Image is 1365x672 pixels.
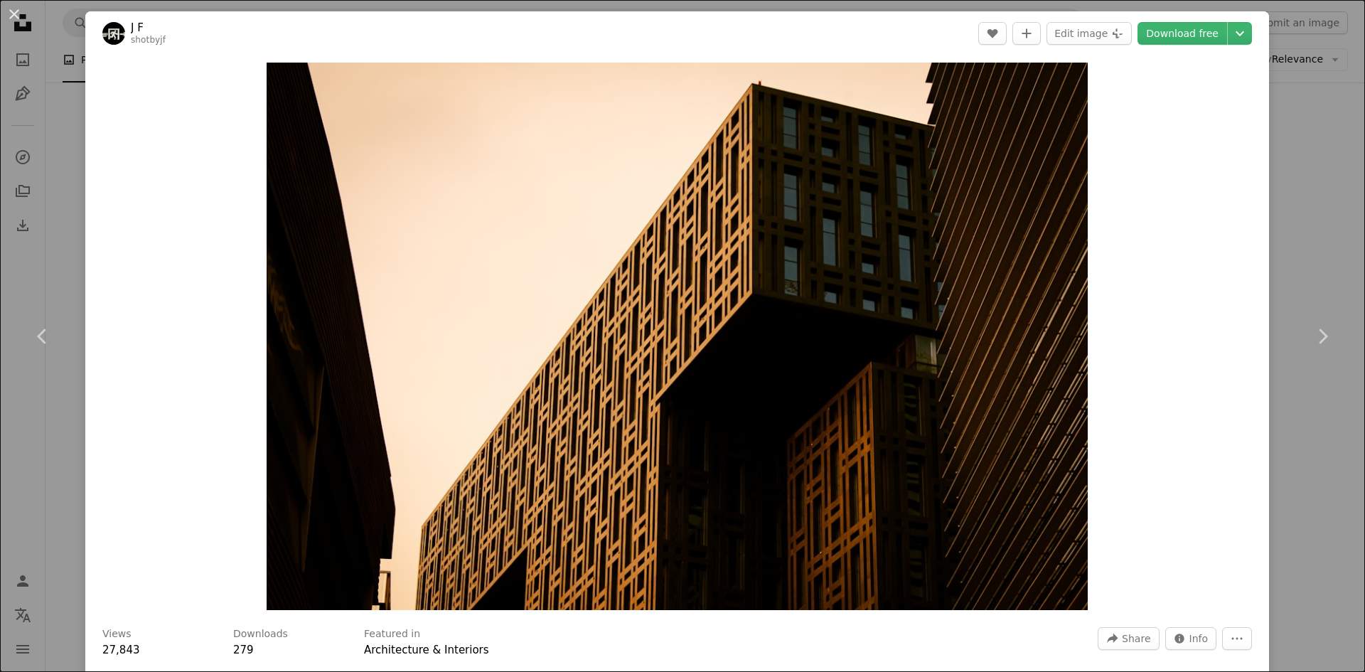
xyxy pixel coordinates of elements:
[102,627,132,641] h3: Views
[1098,627,1159,650] button: Share this image
[267,63,1088,610] img: a very tall building next to a very tall building
[1012,22,1041,45] button: Add to Collection
[1046,22,1132,45] button: Edit image
[233,644,254,656] span: 279
[1222,627,1252,650] button: More Actions
[364,644,489,656] a: Architecture & Interiors
[1228,22,1252,45] button: Choose download size
[102,644,140,656] span: 27,843
[131,35,166,45] a: shotbyjf
[1189,628,1209,649] span: Info
[102,22,125,45] img: Go to J F's profile
[978,22,1007,45] button: Like
[1137,22,1227,45] a: Download free
[1165,627,1217,650] button: Stats about this image
[364,627,420,641] h3: Featured in
[131,21,166,35] a: J F
[1280,268,1365,405] a: Next
[1122,628,1150,649] span: Share
[267,63,1088,610] button: Zoom in on this image
[233,627,288,641] h3: Downloads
